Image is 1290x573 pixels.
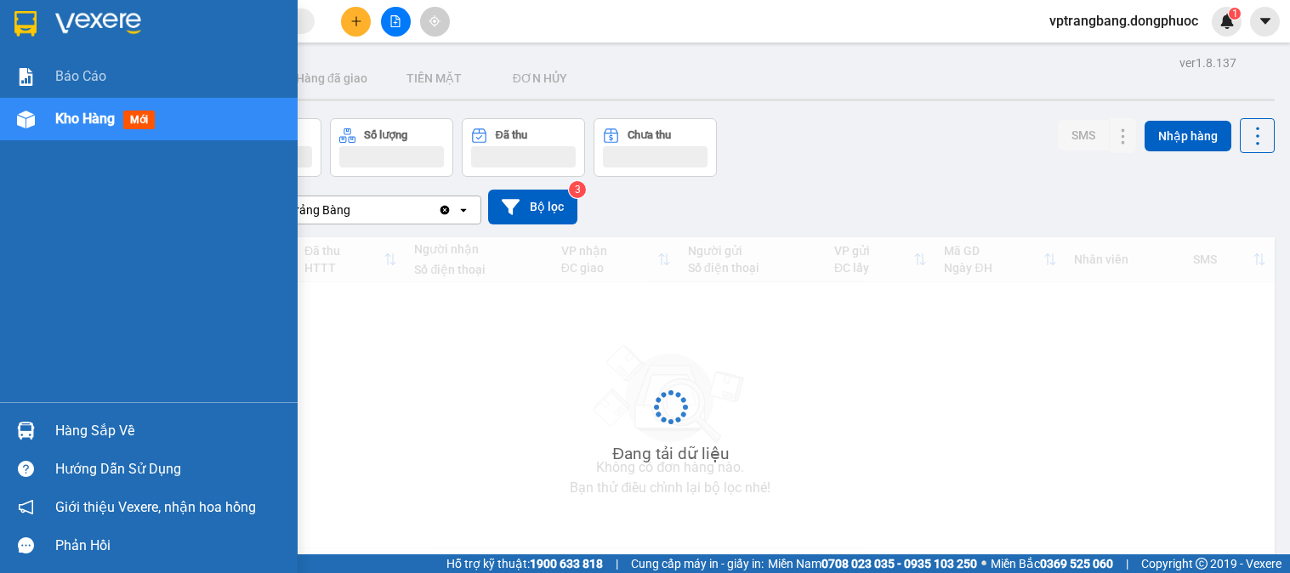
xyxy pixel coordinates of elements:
[438,203,452,217] svg: Clear value
[381,7,411,37] button: file-add
[530,557,603,570] strong: 1900 633 818
[17,68,35,86] img: solution-icon
[513,71,567,85] span: ĐƠN HỦY
[123,111,155,129] span: mới
[1196,558,1208,570] span: copyright
[768,554,977,573] span: Miền Nam
[406,71,462,85] span: TIỀN MẶT
[616,554,618,573] span: |
[55,533,285,559] div: Phản hồi
[18,499,34,515] span: notification
[420,7,450,37] button: aim
[1219,14,1235,29] img: icon-new-feature
[55,65,106,87] span: Báo cáo
[1040,557,1113,570] strong: 0369 525 060
[14,11,37,37] img: logo-vxr
[1250,7,1280,37] button: caret-down
[821,557,977,570] strong: 0708 023 035 - 0935 103 250
[364,129,407,141] div: Số lượng
[1058,120,1109,150] button: SMS
[981,560,986,567] span: ⚪️
[282,58,381,99] button: Hàng đã giao
[594,118,717,177] button: Chưa thu
[1145,121,1231,151] button: Nhập hàng
[18,461,34,477] span: question-circle
[488,190,577,224] button: Bộ lọc
[496,129,527,141] div: Đã thu
[1126,554,1128,573] span: |
[352,201,354,218] input: Selected VP Trảng Bàng.
[631,554,764,573] span: Cung cấp máy in - giấy in:
[1229,8,1241,20] sup: 1
[271,201,350,218] div: VP Trảng Bàng
[341,7,371,37] button: plus
[55,496,256,518] span: Giới thiệu Vexere, nhận hoa hồng
[389,15,401,27] span: file-add
[1179,54,1236,72] div: ver 1.8.137
[462,118,585,177] button: Đã thu
[1231,8,1237,20] span: 1
[55,111,115,127] span: Kho hàng
[330,118,453,177] button: Số lượng
[612,441,729,467] div: Đang tải dữ liệu
[446,554,603,573] span: Hỗ trợ kỹ thuật:
[569,181,586,198] sup: 3
[350,15,362,27] span: plus
[991,554,1113,573] span: Miền Bắc
[17,111,35,128] img: warehouse-icon
[55,418,285,444] div: Hàng sắp về
[17,422,35,440] img: warehouse-icon
[18,537,34,553] span: message
[457,203,470,217] svg: open
[628,129,671,141] div: Chưa thu
[1258,14,1273,29] span: caret-down
[1036,10,1212,31] span: vptrangbang.dongphuoc
[55,457,285,482] div: Hướng dẫn sử dụng
[429,15,440,27] span: aim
